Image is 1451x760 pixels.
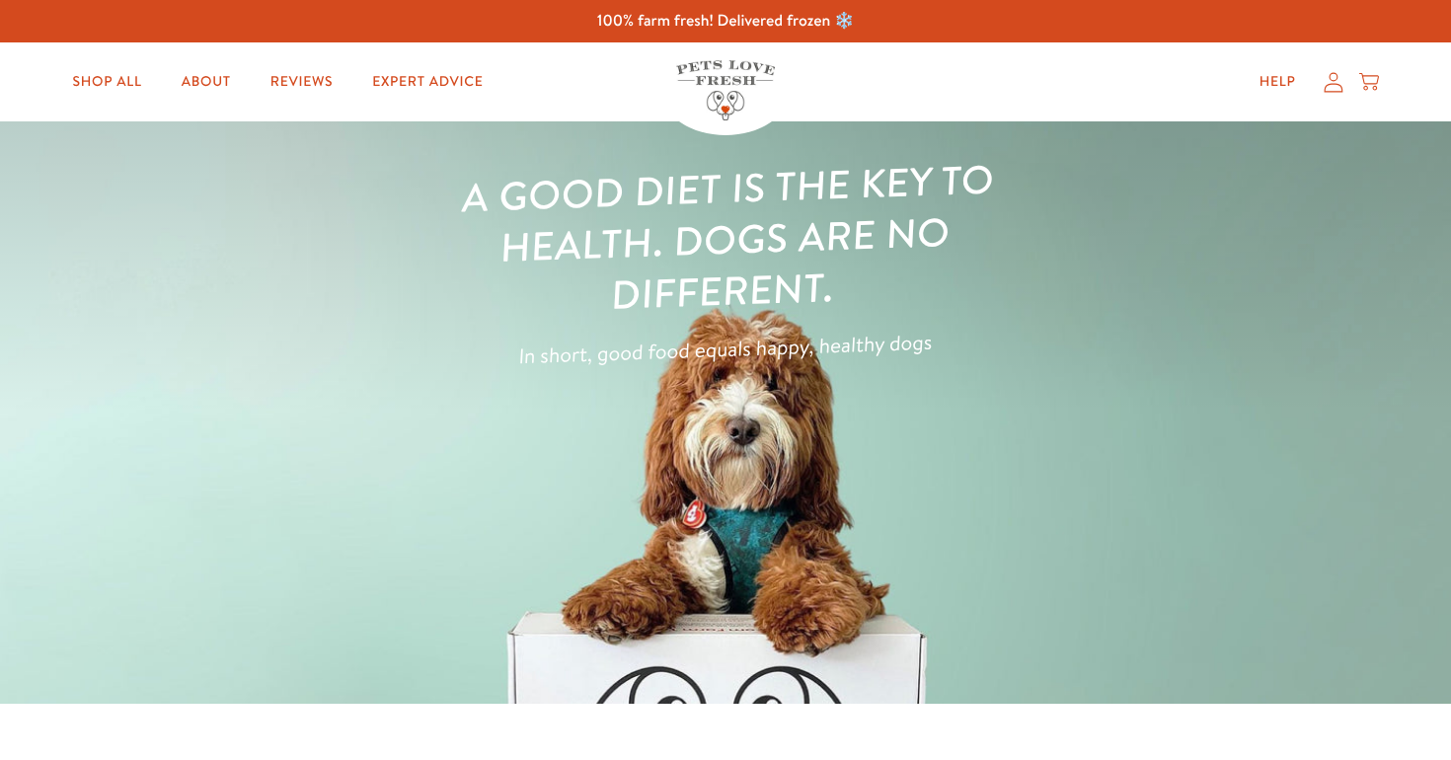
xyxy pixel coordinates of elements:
p: In short, good food equals happy, healthy dogs [440,322,1011,377]
a: Shop All [57,62,158,102]
a: Help [1244,62,1312,102]
img: Pets Love Fresh [676,60,775,120]
h1: A good diet is the key to health. Dogs are no different. [437,152,1014,326]
a: Reviews [255,62,348,102]
a: About [166,62,247,102]
a: Expert Advice [356,62,498,102]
